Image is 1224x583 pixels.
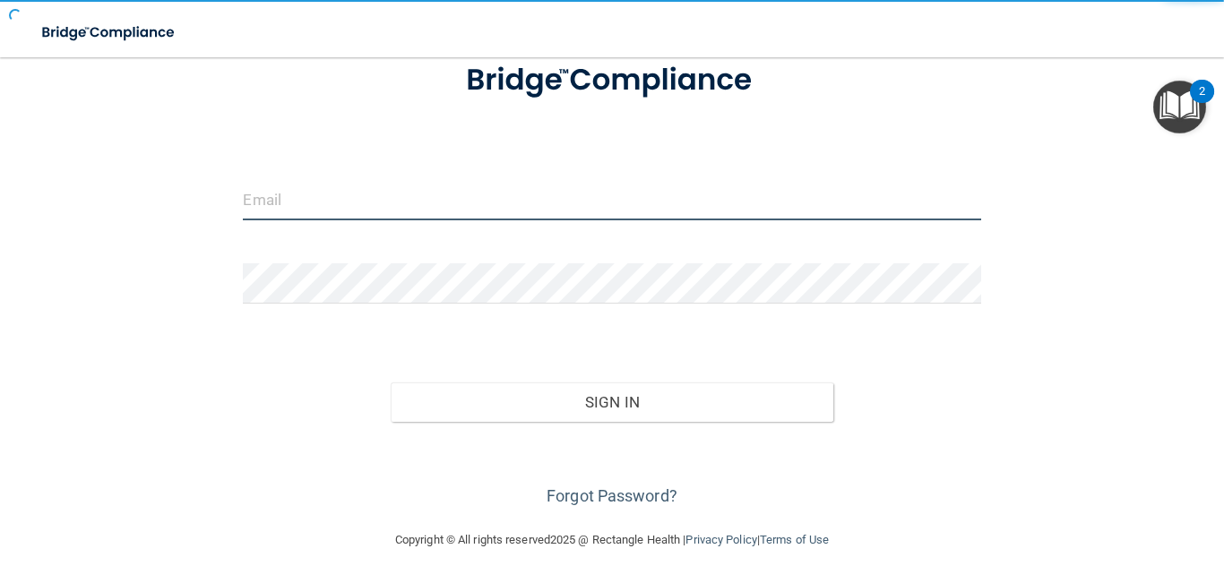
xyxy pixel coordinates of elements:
a: Forgot Password? [547,486,677,505]
div: Copyright © All rights reserved 2025 @ Rectangle Health | | [285,511,939,569]
button: Sign In [391,382,833,422]
img: bridge_compliance_login_screen.278c3ca4.svg [435,41,790,120]
button: Open Resource Center, 2 new notifications [1153,81,1206,133]
a: Privacy Policy [685,533,756,546]
a: Terms of Use [760,533,829,546]
input: Email [243,180,980,220]
div: 2 [1199,91,1205,115]
img: bridge_compliance_login_screen.278c3ca4.svg [27,14,192,51]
